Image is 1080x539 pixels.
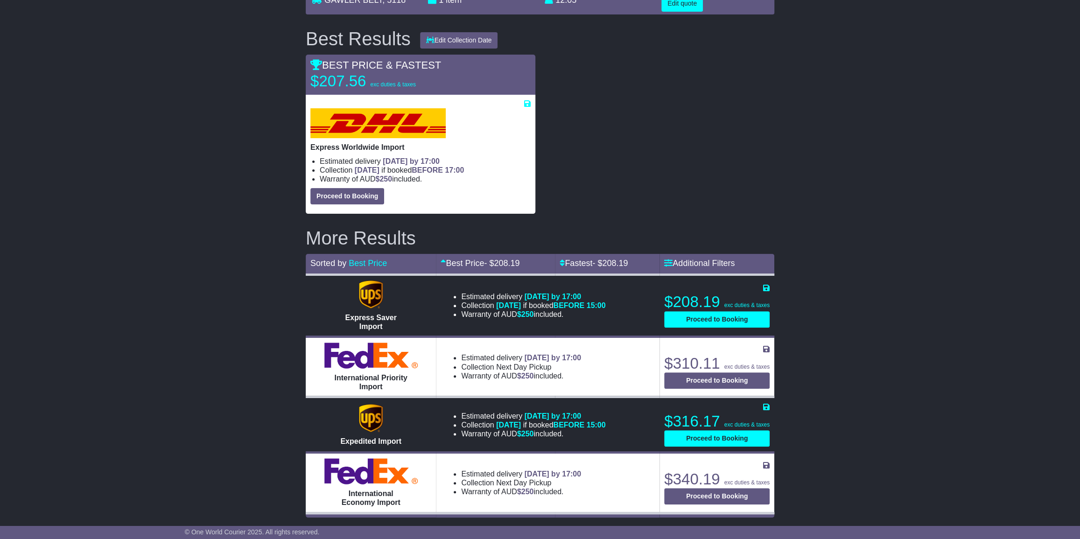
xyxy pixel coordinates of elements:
[310,143,531,152] p: Express Worldwide Import
[664,354,770,373] p: $310.11
[724,364,770,370] span: exc duties & taxes
[724,479,770,486] span: exc duties & taxes
[587,421,606,429] span: 15:00
[445,166,464,174] span: 17:00
[496,363,551,371] span: Next Day Pickup
[517,430,534,438] span: $
[517,372,534,380] span: $
[310,72,427,91] p: $207.56
[494,259,519,268] span: 208.19
[664,470,770,489] p: $340.19
[310,59,441,71] span: BEST PRICE & FASTEST
[359,280,382,308] img: UPS (new): Express Saver Import
[342,490,400,506] span: International Economy Import
[310,259,346,268] span: Sorted by
[320,175,531,183] li: Warranty of AUD included.
[461,429,605,438] li: Warranty of AUD included.
[587,301,606,309] span: 15:00
[664,430,770,447] button: Proceed to Booking
[359,404,382,432] img: UPS (new): Expedited Import
[420,32,498,49] button: Edit Collection Date
[664,372,770,389] button: Proceed to Booking
[461,292,605,301] li: Estimated delivery
[724,302,770,308] span: exc duties & taxes
[349,259,387,268] a: Best Price
[310,108,446,138] img: DHL: Express Worldwide Import
[602,259,628,268] span: 208.19
[461,420,605,429] li: Collection
[461,353,581,362] li: Estimated delivery
[340,437,401,445] span: Expedited Import
[461,301,605,310] li: Collection
[484,259,519,268] span: - $
[461,478,581,487] li: Collection
[517,488,534,496] span: $
[355,166,379,174] span: [DATE]
[320,157,531,166] li: Estimated delivery
[412,166,443,174] span: BEFORE
[517,310,534,318] span: $
[375,175,392,183] span: $
[355,166,464,174] span: if booked
[310,188,384,204] button: Proceed to Booking
[664,259,735,268] a: Additional Filters
[383,157,440,165] span: [DATE] by 17:00
[461,363,581,371] li: Collection
[461,371,581,380] li: Warranty of AUD included.
[592,259,628,268] span: - $
[524,293,581,301] span: [DATE] by 17:00
[521,310,534,318] span: 250
[370,81,415,88] span: exc duties & taxes
[524,354,581,362] span: [DATE] by 17:00
[461,412,605,420] li: Estimated delivery
[306,228,774,248] h2: More Results
[185,528,320,536] span: © One World Courier 2025. All rights reserved.
[664,293,770,311] p: $208.19
[664,488,770,504] button: Proceed to Booking
[324,343,418,369] img: FedEx Express: International Priority Import
[524,470,581,478] span: [DATE] by 17:00
[560,259,628,268] a: Fastest- $208.19
[524,412,581,420] span: [DATE] by 17:00
[461,487,581,496] li: Warranty of AUD included.
[320,166,531,175] li: Collection
[461,469,581,478] li: Estimated delivery
[496,301,605,309] span: if booked
[496,479,551,487] span: Next Day Pickup
[496,421,521,429] span: [DATE]
[724,421,770,428] span: exc duties & taxes
[521,488,534,496] span: 250
[664,412,770,431] p: $316.17
[553,421,584,429] span: BEFORE
[461,310,605,319] li: Warranty of AUD included.
[324,458,418,484] img: FedEx Express: International Economy Import
[345,314,396,330] span: Express Saver Import
[441,259,519,268] a: Best Price- $208.19
[521,430,534,438] span: 250
[301,28,415,49] div: Best Results
[496,301,521,309] span: [DATE]
[664,311,770,328] button: Proceed to Booking
[379,175,392,183] span: 250
[334,374,407,391] span: International Priority Import
[521,372,534,380] span: 250
[496,421,605,429] span: if booked
[553,301,584,309] span: BEFORE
